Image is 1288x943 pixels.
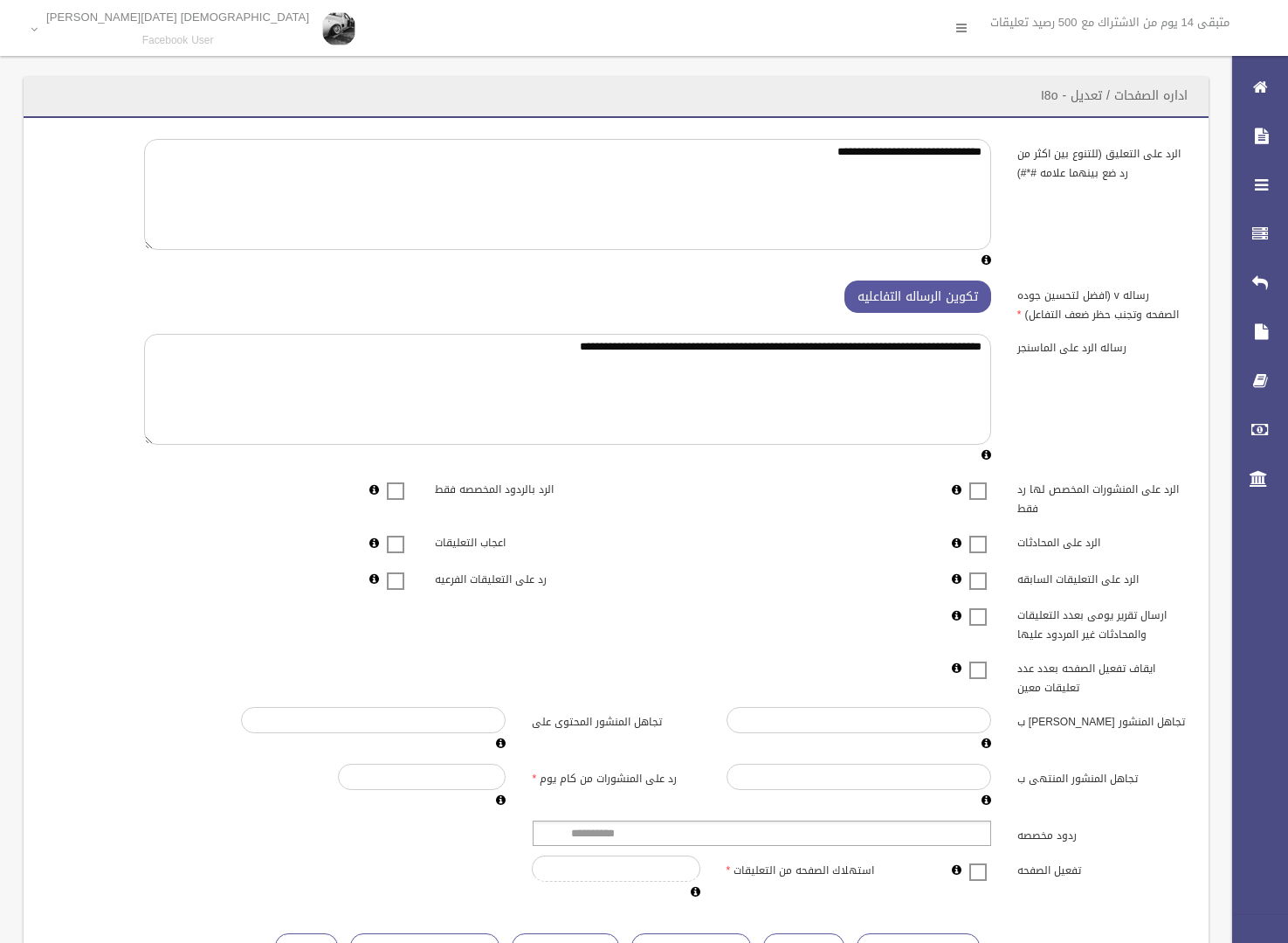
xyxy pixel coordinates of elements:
label: ردود مخصصه [1004,821,1198,845]
small: Facebook User [46,34,309,47]
label: الرد على التعليقات السابقه [1004,565,1198,589]
label: الرد على التعليق (للتنوع بين اكثر من رد ضع بينهما علامه #*#) [1004,139,1198,183]
label: تجاهل المنشور المحتوى على [519,707,713,732]
label: تفعيل الصفحه [1004,856,1198,880]
label: تجاهل المنشور [PERSON_NAME] ب [1004,707,1198,732]
label: تجاهل المنشور المنتهى ب [1004,764,1198,788]
label: رد على التعليقات الفرعيه [422,565,616,589]
label: استهلاك الصفحه من التعليقات [713,856,907,880]
label: اعجاب التعليقات [422,529,616,553]
label: رد على المنشورات من كام يوم [519,764,713,788]
button: تكوين الرساله التفاعليه [844,281,991,313]
label: ارسال تقرير يومى بعدد التعليقات والمحادثات غير المردود عليها [1004,601,1198,645]
label: رساله الرد على الماسنجر [1004,334,1198,358]
label: رساله v (افضل لتحسين جوده الصفحه وتجنب حظر ضعف التفاعل) [1004,281,1198,324]
label: الرد بالردود المخصصه فقط [422,475,616,500]
header: اداره الصفحات / تعديل - I8o [1020,79,1209,113]
label: ايقاف تفعيل الصفحه بعدد عدد تعليقات معين [1004,654,1198,697]
p: [DEMOGRAPHIC_DATA] [DATE][PERSON_NAME] [46,10,309,24]
label: الرد على المحادثات [1004,529,1198,553]
label: الرد على المنشورات المخصص لها رد فقط [1004,475,1198,519]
